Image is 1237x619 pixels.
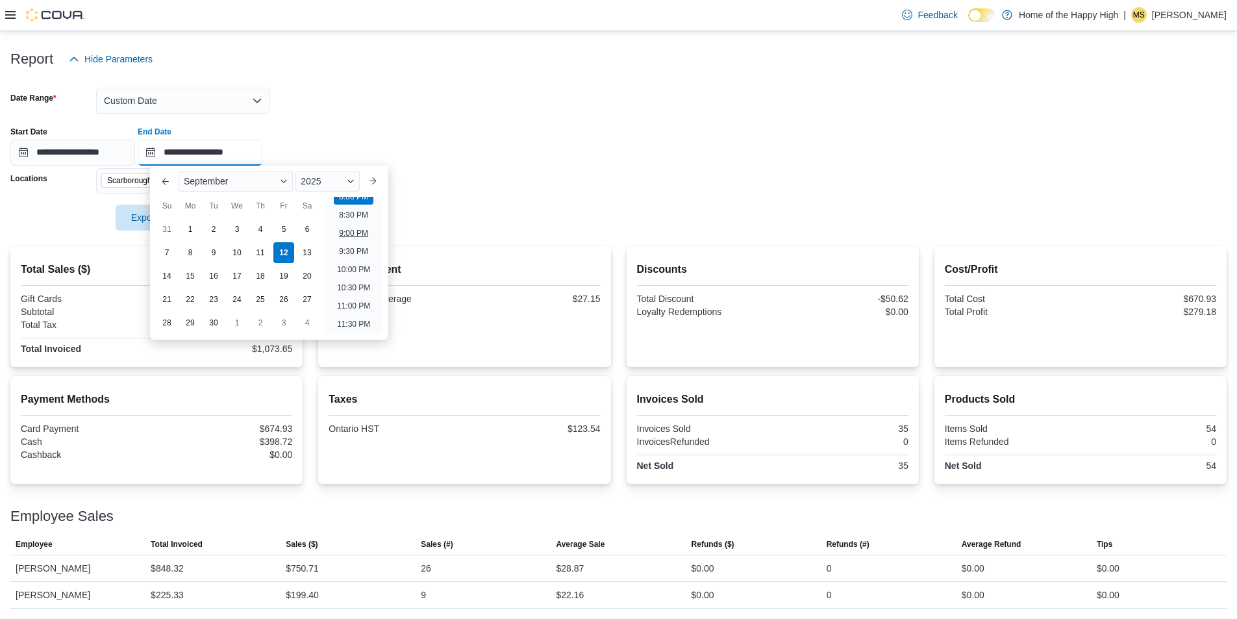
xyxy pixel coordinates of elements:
div: $22.16 [556,587,584,603]
div: $28.87 [556,561,584,576]
div: Th [250,196,271,216]
strong: Net Sold [637,461,674,471]
div: $0.00 [692,561,714,576]
div: Fr [273,196,294,216]
li: 9:30 PM [334,244,373,259]
span: September [184,176,228,186]
li: 11:00 PM [332,298,375,314]
ul: Time [324,197,383,335]
div: 54 [1083,461,1216,471]
div: Items Sold [945,423,1078,434]
div: 54 [1083,423,1216,434]
div: day-17 [227,266,247,286]
strong: Total Invoiced [21,344,81,354]
div: 0 [775,436,908,447]
div: Loyalty Redemptions [637,307,770,317]
li: 10:00 PM [332,262,375,277]
div: day-3 [227,219,247,240]
span: Refunds ($) [692,539,734,550]
div: $848.32 [151,561,184,576]
div: $0.00 [962,587,984,603]
div: day-6 [297,219,318,240]
h2: Discounts [637,262,908,277]
span: Sales (#) [421,539,453,550]
h2: Invoices Sold [637,392,908,407]
img: Cova [26,8,84,21]
div: Transaction Average [329,294,462,304]
div: day-20 [297,266,318,286]
div: day-4 [297,312,318,333]
span: Refunds (#) [827,539,869,550]
div: Total Cost [945,294,1078,304]
div: day-25 [250,289,271,310]
span: Scarborough - Cliffside - Friendly Stranger [107,174,208,187]
h2: Taxes [329,392,600,407]
div: $750.71 [286,561,319,576]
div: 35 [775,423,908,434]
li: 8:30 PM [334,207,373,223]
div: Mo [180,196,201,216]
div: $0.00 [692,587,714,603]
button: Custom Date [96,88,270,114]
div: day-7 [156,242,177,263]
div: day-11 [250,242,271,263]
div: 0 [827,561,832,576]
div: $0.00 [775,307,908,317]
div: day-8 [180,242,201,263]
h2: Cost/Profit [945,262,1216,277]
div: day-16 [203,266,224,286]
div: day-18 [250,266,271,286]
div: Gift Cards [21,294,154,304]
div: Total Profit [945,307,1078,317]
h2: Total Sales ($) [21,262,292,277]
span: Hide Parameters [84,53,153,66]
span: Export [123,205,181,231]
div: InvoicesRefunded [637,436,770,447]
div: Matthew Sanchez [1131,7,1147,23]
div: $279.18 [1083,307,1216,317]
div: 26 [421,561,431,576]
span: Dark Mode [968,22,969,23]
div: $199.40 [286,587,319,603]
div: day-31 [156,219,177,240]
div: Cashback [21,449,154,460]
div: day-1 [180,219,201,240]
li: 11:30 PM [332,316,375,332]
div: $0.00 [159,449,292,460]
span: 2025 [301,176,321,186]
label: Locations [10,173,47,184]
span: Average Sale [556,539,605,550]
button: Next month [362,171,383,192]
button: Hide Parameters [64,46,158,72]
button: Export [116,205,188,231]
div: day-26 [273,289,294,310]
div: day-23 [203,289,224,310]
div: Ontario HST [329,423,462,434]
div: day-21 [156,289,177,310]
div: day-12 [273,242,294,263]
div: day-13 [297,242,318,263]
div: day-27 [297,289,318,310]
div: $0.00 [1097,561,1119,576]
div: $225.33 [151,587,184,603]
span: MS [1133,7,1145,23]
div: day-15 [180,266,201,286]
p: | [1123,7,1126,23]
div: Button. Open the month selector. September is currently selected. [179,171,293,192]
input: Dark Mode [968,8,995,22]
div: [PERSON_NAME] [10,555,145,581]
div: day-24 [227,289,247,310]
label: Date Range [10,93,56,103]
div: 9 [421,587,426,603]
input: Press the down key to enter a popover containing a calendar. Press the escape key to close the po... [138,140,262,166]
div: $27.15 [467,294,600,304]
div: day-30 [203,312,224,333]
li: 9:00 PM [334,225,373,241]
li: 10:30 PM [332,280,375,296]
div: [PERSON_NAME] [10,582,145,608]
strong: Net Sold [945,461,982,471]
div: 35 [775,461,908,471]
p: Home of the Happy High [1019,7,1118,23]
h3: Report [10,51,53,67]
div: $398.72 [159,436,292,447]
